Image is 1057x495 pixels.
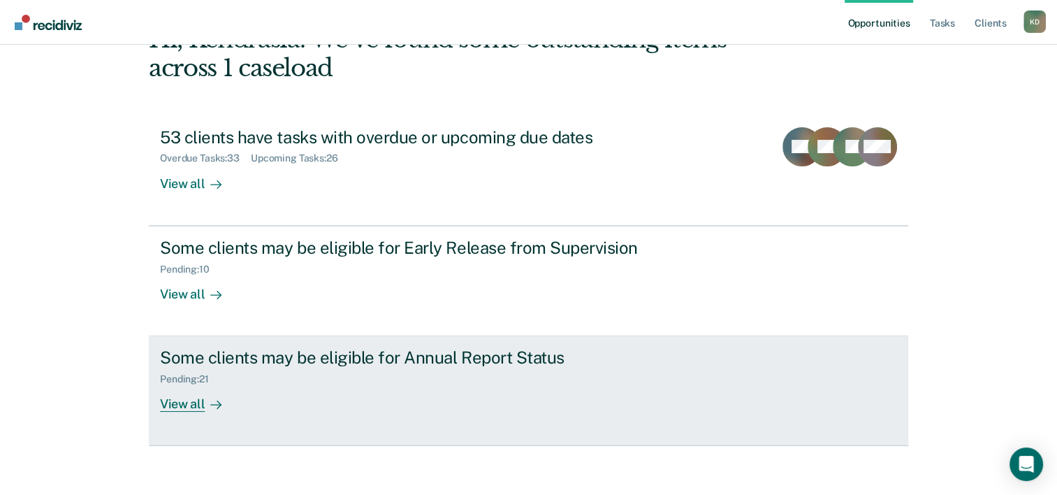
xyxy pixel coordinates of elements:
div: K D [1023,10,1046,33]
div: View all [160,164,238,192]
a: Some clients may be eligible for Early Release from SupervisionPending:10View all [149,226,908,336]
div: Open Intercom Messenger [1009,447,1043,481]
div: Upcoming Tasks : 26 [251,152,349,164]
div: Hi, Kendrasia. We’ve found some outstanding items across 1 caseload [149,25,756,82]
div: Pending : 21 [160,373,220,385]
div: Some clients may be eligible for Annual Report Status [160,347,650,368]
div: 53 clients have tasks with overdue or upcoming due dates [160,127,650,148]
div: View all [160,385,238,412]
a: Some clients may be eligible for Annual Report StatusPending:21View all [149,336,908,446]
div: Some clients may be eligible for Early Release from Supervision [160,238,650,258]
button: Profile dropdown button [1023,10,1046,33]
div: Overdue Tasks : 33 [160,152,251,164]
div: Pending : 10 [160,264,221,275]
img: Recidiviz [15,15,82,30]
div: View all [160,275,238,302]
a: 53 clients have tasks with overdue or upcoming due datesOverdue Tasks:33Upcoming Tasks:26View all [149,116,908,226]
